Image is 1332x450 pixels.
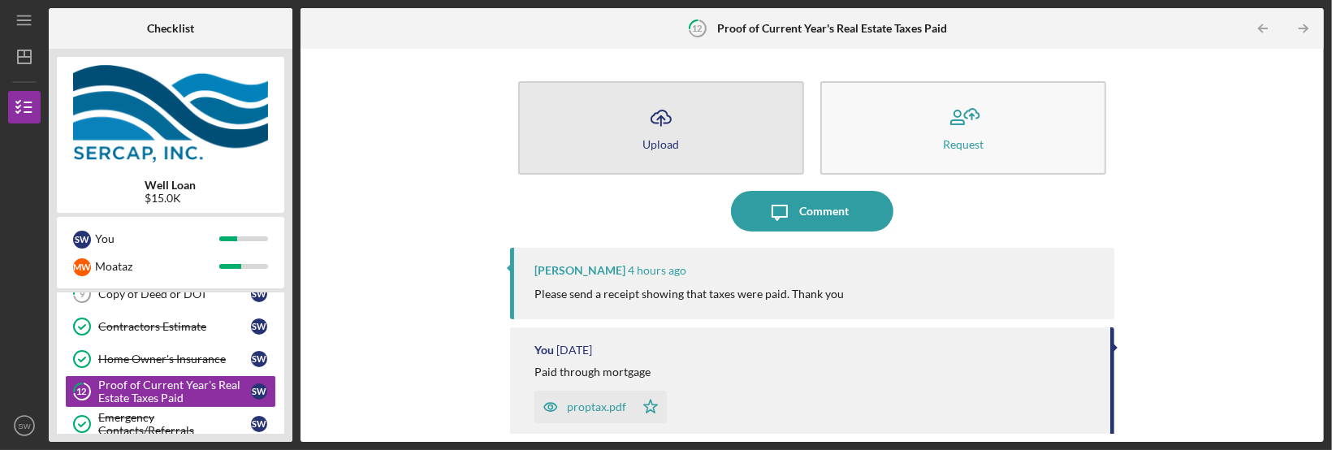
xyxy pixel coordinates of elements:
div: S W [251,351,267,367]
div: Upload [643,138,680,150]
time: 2025-08-08 00:44 [556,344,592,357]
div: You [534,344,554,357]
text: SW [18,422,31,431]
button: Request [820,81,1106,175]
div: Proof of Current Year's Real Estate Taxes Paid [98,379,251,405]
div: Paid through mortgage [534,366,651,379]
div: Comment [800,191,850,231]
img: Product logo [57,65,284,162]
div: S W [73,231,91,249]
div: M W [73,258,91,276]
a: Contractors EstimateSW [65,310,276,343]
div: S W [251,286,267,302]
button: SW [8,409,41,442]
div: $15.0K [145,192,197,205]
div: Copy of Deed or DOT [98,288,251,301]
div: proptax.pdf [567,400,626,413]
div: You [95,225,219,253]
a: 12Proof of Current Year's Real Estate Taxes PaidSW [65,375,276,408]
b: Well Loan [145,179,197,192]
time: 2025-08-14 15:53 [628,264,686,277]
tspan: 12 [692,23,702,33]
div: Moataz [95,253,219,280]
a: 9Copy of Deed or DOTSW [65,278,276,310]
a: Home Owner's InsuranceSW [65,343,276,375]
p: Please send a receipt showing that taxes were paid. Thank you [534,285,844,303]
div: [PERSON_NAME] [534,264,625,277]
div: S W [251,383,267,400]
div: S W [251,318,267,335]
b: Proof of Current Year's Real Estate Taxes Paid [718,22,948,35]
div: Emergency Contacts/Referrals [98,411,251,437]
tspan: 12 [77,387,87,397]
button: Comment [731,191,893,231]
div: S W [251,416,267,432]
b: Checklist [147,22,194,35]
div: Home Owner's Insurance [98,353,251,366]
button: Upload [518,81,804,175]
tspan: 9 [80,289,85,300]
a: Emergency Contacts/ReferralsSW [65,408,276,440]
div: Contractors Estimate [98,320,251,333]
div: Request [943,138,984,150]
button: proptax.pdf [534,391,667,423]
